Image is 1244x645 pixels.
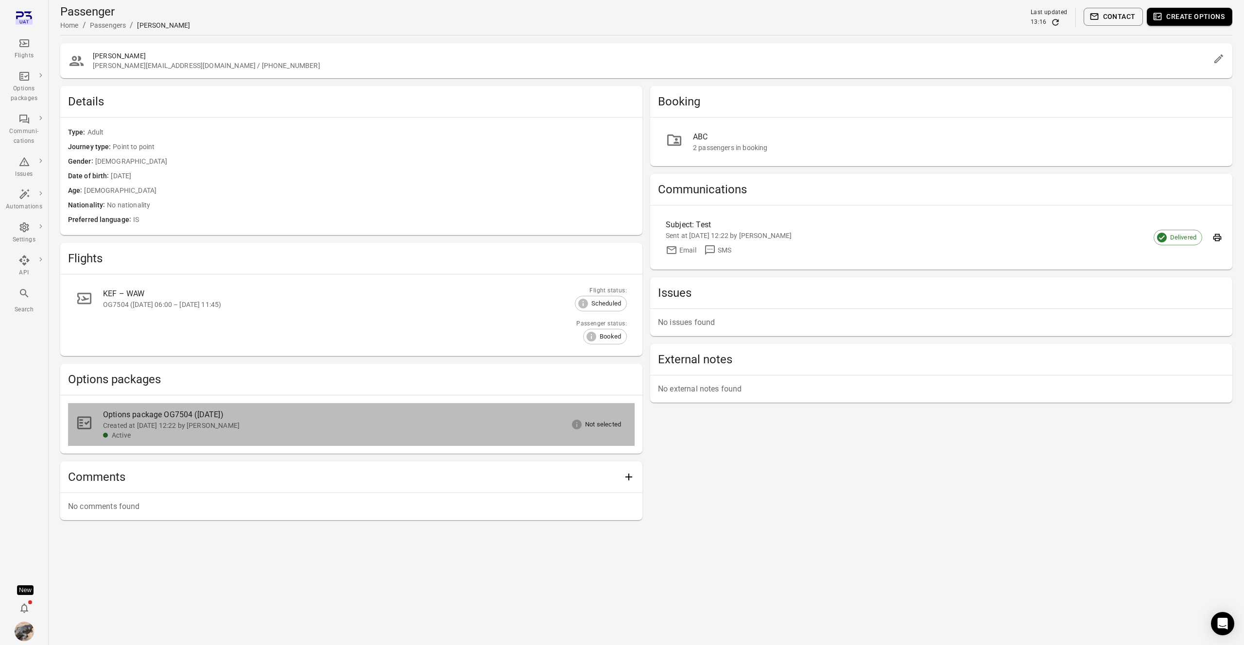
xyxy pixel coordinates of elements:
h2: Issues [658,285,1225,301]
h2: Communications [658,182,1225,197]
span: Nationality [68,200,107,211]
p: No external notes found [658,383,1225,395]
span: Point to point [113,142,635,153]
div: API [6,268,42,278]
h1: Passenger [60,4,190,19]
h2: External notes [658,352,1225,367]
div: Options package OG7504 ([DATE]) [103,409,611,421]
span: Preferred language [68,215,133,225]
span: Journey type [68,142,113,153]
div: Active [112,430,611,440]
div: Open Intercom Messenger [1211,612,1234,635]
span: IS [133,215,635,225]
a: Home [60,21,79,29]
div: Passenger status: [576,319,627,329]
button: Refresh data [1051,17,1060,27]
button: Edit [1209,49,1228,68]
div: [PERSON_NAME] [137,20,190,30]
a: Automations [2,186,46,215]
button: Notifications [15,598,34,618]
span: [PERSON_NAME][EMAIL_ADDRESS][DOMAIN_NAME] / [PHONE_NUMBER] [93,61,1209,70]
span: [DEMOGRAPHIC_DATA] [95,156,635,167]
div: Sent at [DATE] 12:22 by [PERSON_NAME] [666,231,1201,240]
div: SMS [718,245,731,255]
a: Options package OG7504 ([DATE])Created at [DATE] 12:22 by [PERSON_NAME]Active [68,403,635,446]
a: Subject: TestSent at [DATE] 12:22 by [PERSON_NAME]EmailSMS [658,213,1225,262]
div: ABC [693,131,1217,143]
button: Create options [1147,8,1232,26]
div: Communi-cations [6,127,42,146]
a: Settings [2,219,46,248]
div: Tooltip anchor [17,585,34,595]
button: Add comment [619,467,639,487]
h2: Options packages [68,372,635,387]
p: No issues found [658,317,1225,328]
h2: [PERSON_NAME] [93,51,1209,61]
div: 13:16 [1031,17,1047,27]
a: Options packages [2,68,46,106]
a: Flights [2,34,46,64]
h2: Comments [68,469,619,485]
div: Flights [6,51,42,61]
nav: Breadcrumbs [60,19,190,31]
div: Email [679,245,696,255]
a: KEF – WAWOG7504 ([DATE] 06:00 – [DATE] 11:45)Flight status:ScheduledPassenger status:Booked [68,282,635,348]
h2: Details [68,94,635,109]
div: Passengers [90,20,126,30]
span: Date of birth [68,171,111,182]
div: Settings [6,235,42,245]
button: Search [2,285,46,317]
span: No nationality [107,200,635,211]
h2: Flights [68,251,635,266]
button: Contact [1084,8,1143,26]
span: Booked [594,332,626,341]
div: Created at [DATE] 12:22 by [PERSON_NAME] [103,421,611,430]
span: [DEMOGRAPHIC_DATA] [84,186,635,196]
span: Delivered [1165,233,1202,242]
span: Age [68,186,84,196]
img: images [15,622,34,641]
button: Export email to PDF [1210,230,1225,245]
div: 2 passengers in booking [693,143,1217,153]
span: Scheduled [586,299,626,308]
div: Last updated [1031,8,1068,17]
div: Automations [6,202,42,212]
div: Options packages [6,84,42,103]
li: / [83,19,86,31]
div: Subject: Test [666,219,1068,231]
a: Communi-cations [2,110,46,149]
a: API [2,252,46,281]
div: OG7504 ([DATE] 06:00 – [DATE] 11:45) [103,300,571,309]
span: Not selected [580,420,626,429]
div: Search [6,305,42,315]
li: / [130,19,133,31]
div: Issues [6,170,42,179]
p: No comments found [68,501,635,512]
span: Adult [87,127,635,138]
button: Daníel Benediktsson [11,618,38,645]
a: ABC2 passengers in booking [658,125,1225,158]
span: [DATE] [111,171,635,182]
span: Gender [68,156,95,167]
h2: Booking [658,94,1225,109]
div: KEF – WAW [103,288,571,300]
span: Type [68,127,87,138]
div: Flight status: [589,286,627,296]
a: Issues [2,153,46,182]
